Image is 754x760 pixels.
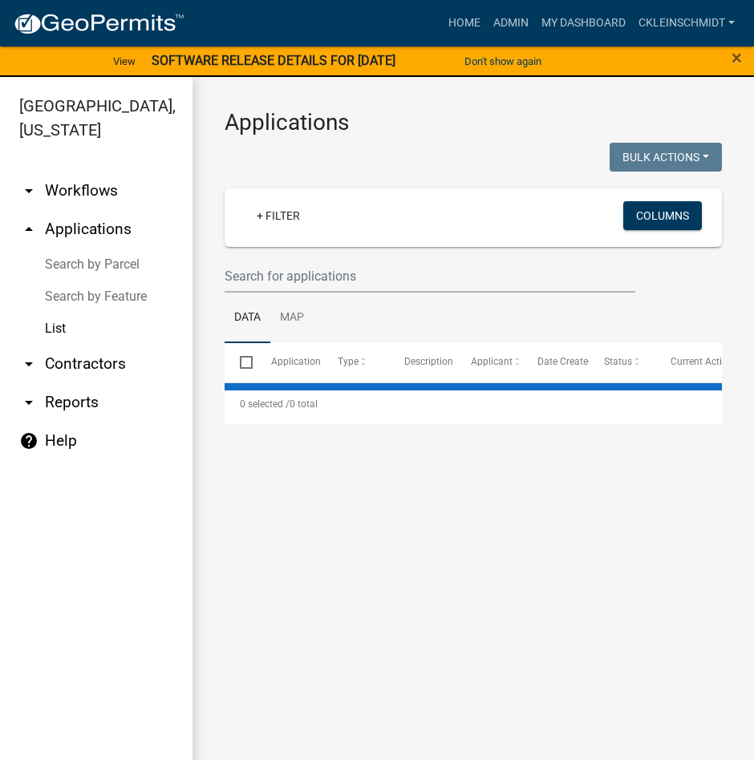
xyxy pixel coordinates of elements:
i: arrow_drop_up [19,220,39,239]
span: Description [404,356,453,367]
span: Application Number [271,356,359,367]
datatable-header-cell: Status [589,343,655,382]
span: Status [604,356,632,367]
datatable-header-cell: Current Activity [655,343,722,382]
i: arrow_drop_down [19,393,39,412]
a: Admin [487,8,535,38]
button: Close [732,48,742,67]
a: My Dashboard [535,8,632,38]
i: arrow_drop_down [19,181,39,200]
datatable-header-cell: Application Number [255,343,322,382]
datatable-header-cell: Type [322,343,388,382]
datatable-header-cell: Description [389,343,456,382]
div: 0 total [225,384,722,424]
button: Bulk Actions [610,143,722,172]
span: 0 selected / [240,398,290,410]
strong: SOFTWARE RELEASE DETAILS FOR [DATE] [152,53,395,68]
button: Columns [623,201,702,230]
i: arrow_drop_down [19,354,39,374]
datatable-header-cell: Applicant [456,343,522,382]
datatable-header-cell: Select [225,343,255,382]
input: Search for applications [225,260,635,293]
a: ckleinschmidt [632,8,741,38]
a: Home [442,8,487,38]
h3: Applications [225,109,722,136]
span: Current Activity [671,356,737,367]
span: × [732,46,742,69]
button: Don't show again [458,48,548,75]
span: Applicant [471,356,513,367]
i: help [19,431,39,451]
a: Map [270,293,314,344]
datatable-header-cell: Date Created [522,343,589,382]
a: Data [225,293,270,344]
a: View [107,48,142,75]
span: Type [338,356,359,367]
a: + Filter [244,201,313,230]
span: Date Created [537,356,594,367]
